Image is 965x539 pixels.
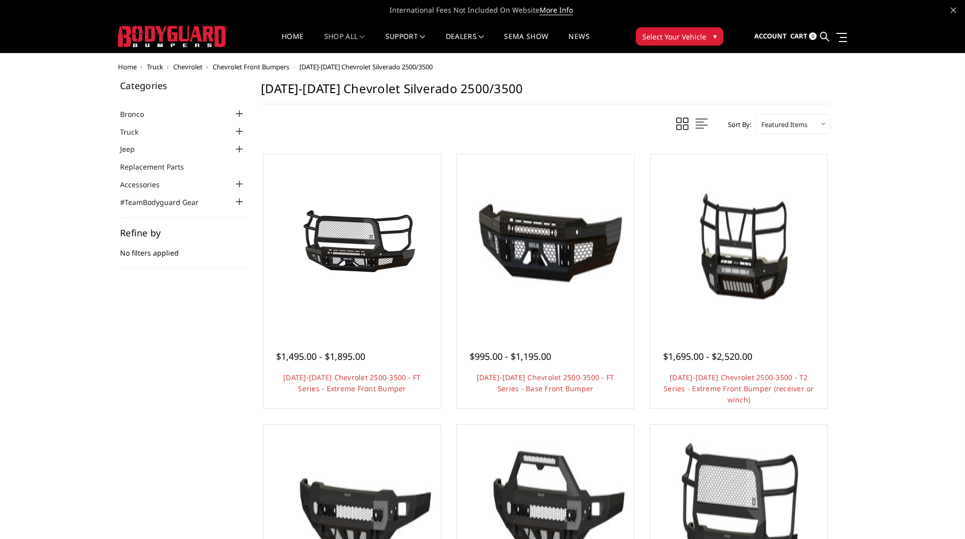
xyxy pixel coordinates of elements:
[118,26,227,47] img: BODYGUARD BUMPERS
[120,127,151,137] a: Truck
[713,31,717,42] span: ▾
[754,23,787,50] a: Account
[120,144,147,154] a: Jeep
[213,62,289,71] a: Chevrolet Front Bumpers
[120,228,246,269] div: No filters applied
[118,62,137,71] a: Home
[120,179,172,190] a: Accessories
[266,157,438,329] a: 2024-2026 Chevrolet 2500-3500 - FT Series - Extreme Front Bumper 2024-2026 Chevrolet 2500-3500 - ...
[809,32,817,40] span: 0
[147,62,163,71] a: Truck
[446,33,484,53] a: Dealers
[299,62,433,71] span: [DATE]-[DATE] Chevrolet Silverado 2500/3500
[120,109,157,119] a: Bronco
[120,161,197,172] a: Replacement Parts
[568,33,589,53] a: News
[653,157,825,329] a: 2024-2026 Chevrolet 2500-3500 - T2 Series - Extreme Front Bumper (receiver or winch) 2024-2026 Ch...
[459,157,632,329] a: 2024-2025 Chevrolet 2500-3500 - FT Series - Base Front Bumper 2024-2025 Chevrolet 2500-3500 - FT ...
[636,27,723,46] button: Select Your Vehicle
[120,228,246,237] h5: Refine by
[790,23,817,50] a: Cart 0
[790,31,807,40] span: Cart
[664,372,814,404] a: [DATE]-[DATE] Chevrolet 2500-3500 - T2 Series - Extreme Front Bumper (receiver or winch)
[754,31,787,40] span: Account
[283,372,421,393] a: [DATE]-[DATE] Chevrolet 2500-3500 - FT Series - Extreme Front Bumper
[504,33,548,53] a: SEMA Show
[282,33,303,53] a: Home
[722,117,751,132] label: Sort By:
[663,350,752,362] span: $1,695.00 - $2,520.00
[324,33,365,53] a: shop all
[120,197,211,208] a: #TeamBodyguard Gear
[539,5,573,15] a: More Info
[642,31,706,42] span: Select Your Vehicle
[477,372,614,393] a: [DATE]-[DATE] Chevrolet 2500-3500 - FT Series - Base Front Bumper
[276,350,365,362] span: $1,495.00 - $1,895.00
[385,33,426,53] a: Support
[470,350,551,362] span: $995.00 - $1,195.00
[120,81,246,90] h5: Categories
[261,81,830,104] h1: [DATE]-[DATE] Chevrolet Silverado 2500/3500
[173,62,203,71] a: Chevrolet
